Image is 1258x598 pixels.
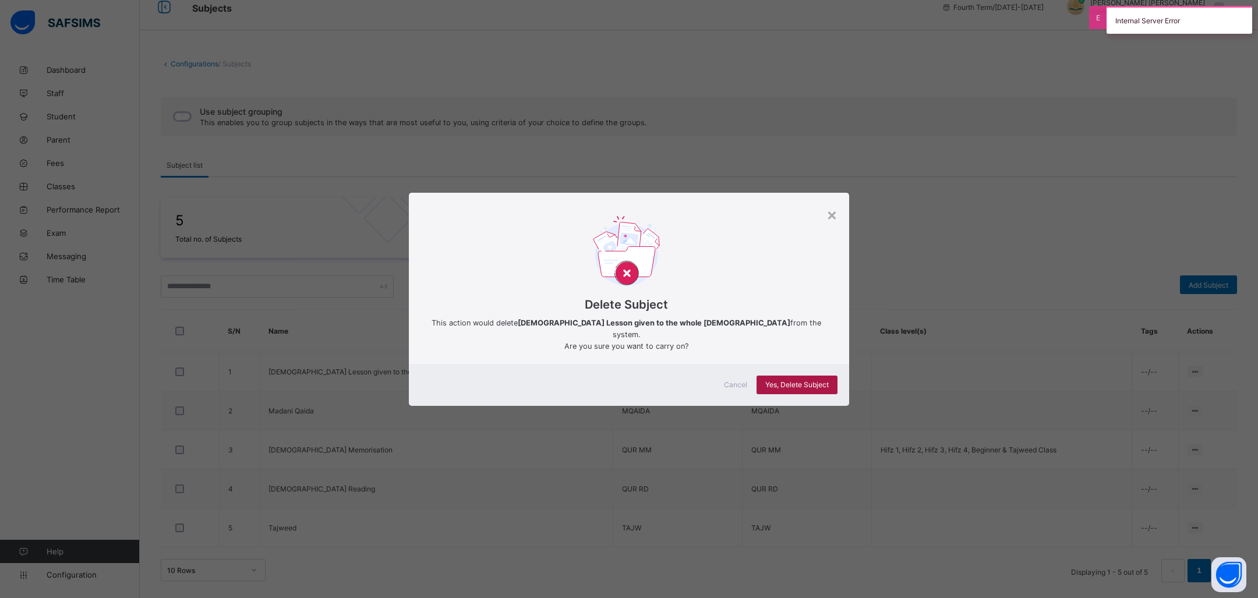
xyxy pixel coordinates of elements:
[593,216,660,290] img: delet-svg.b138e77a2260f71d828f879c6b9dcb76.svg
[724,380,747,389] span: Cancel
[426,317,826,352] span: This action would delete from the system. Are you sure you want to carry on?
[518,319,790,327] strong: [DEMOGRAPHIC_DATA] Lesson given to the whole [DEMOGRAPHIC_DATA]
[1211,557,1246,592] button: Open asap
[826,204,838,224] div: ×
[426,298,826,312] span: Delete Subject
[1107,6,1252,34] div: Internal Server Error
[765,380,829,389] span: Yes, Delete Subject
